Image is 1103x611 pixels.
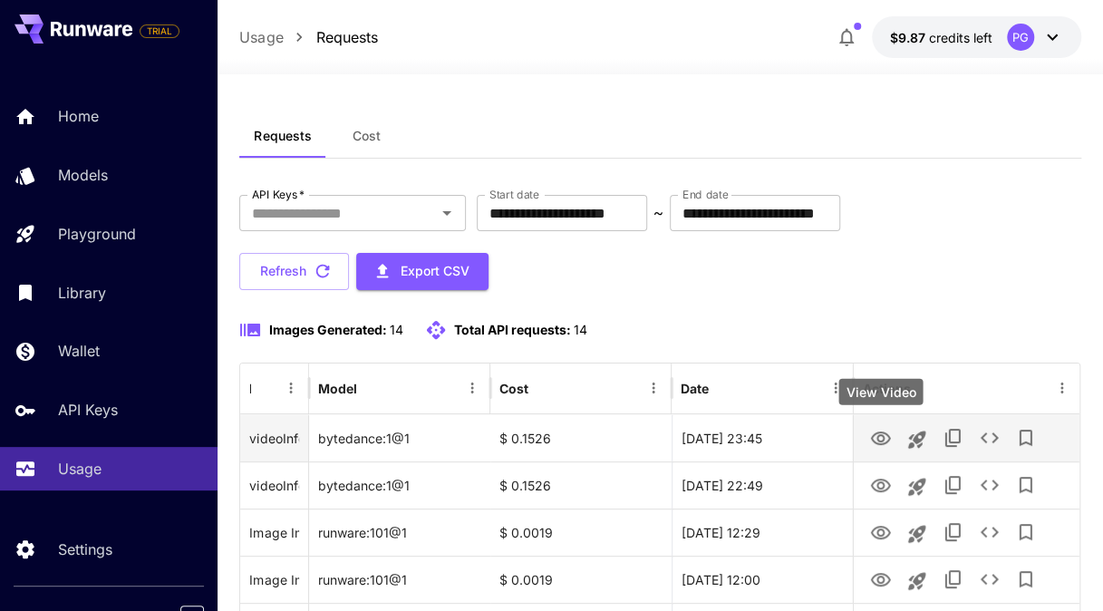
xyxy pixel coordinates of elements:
span: 14 [574,322,587,337]
nav: breadcrumb [239,26,377,48]
span: TRIAL [140,24,179,38]
span: Add your payment card to enable full platform functionality. [140,20,179,42]
button: Open [434,200,460,226]
button: Sort [253,375,278,401]
div: 01 Sep, 2025 23:45 [672,414,853,461]
button: Copy TaskUUID [935,420,972,456]
div: Date [681,381,709,396]
button: Add to library [1008,561,1044,597]
button: View Video [863,419,899,456]
a: Usage [239,26,283,48]
button: View Image [863,513,899,550]
p: API Keys [58,399,118,421]
button: View Image [863,560,899,597]
div: Cost [499,381,528,396]
div: View Video [838,379,923,405]
button: Export CSV [356,253,489,290]
button: $9.87389PG [872,16,1081,58]
div: PG [1007,24,1034,51]
div: Click to copy prompt [249,462,299,509]
div: Click to copy prompt [249,509,299,556]
button: Launch in playground [899,422,935,458]
button: Add to library [1008,514,1044,550]
p: Models [58,164,108,186]
div: runware:101@1 [309,556,490,603]
button: Menu [460,375,485,401]
div: runware:101@1 [309,509,490,556]
p: Wallet [58,340,100,362]
div: 30 Aug, 2025 12:29 [672,509,853,556]
div: bytedance:1@1 [309,414,490,461]
p: Settings [58,538,112,560]
button: Launch in playground [899,563,935,599]
span: Requests [254,128,311,144]
button: Copy TaskUUID [935,467,972,503]
div: bytedance:1@1 [309,461,490,509]
a: Requests [315,26,377,48]
div: $9.87389 [890,28,992,47]
span: Images Generated: [268,322,386,337]
span: Cost [353,128,381,144]
p: Home [58,105,99,127]
button: Sort [711,375,736,401]
div: Click to copy prompt [249,557,299,603]
span: $9.87 [890,30,929,45]
div: 30 Aug, 2025 12:00 [672,556,853,603]
div: Click to copy prompt [249,415,299,461]
div: 01 Sep, 2025 22:49 [672,461,853,509]
button: Refresh [239,253,349,290]
button: Launch in playground [899,516,935,552]
button: See details [972,467,1008,503]
div: $ 0.1526 [490,414,672,461]
span: 14 [390,322,403,337]
button: See details [972,420,1008,456]
p: Usage [58,458,102,480]
p: ~ [653,202,663,224]
label: Start date [489,187,539,202]
span: Total API requests: [454,322,571,337]
button: Add to library [1008,420,1044,456]
div: Request [249,381,251,396]
button: Add to library [1008,467,1044,503]
button: Sort [530,375,556,401]
button: Copy TaskUUID [935,514,972,550]
button: Sort [359,375,384,401]
button: Menu [1050,375,1075,401]
button: See details [972,561,1008,597]
button: Menu [823,375,848,401]
div: $ 0.0019 [490,509,672,556]
span: credits left [929,30,992,45]
div: $ 0.0019 [490,556,672,603]
button: Copy TaskUUID [935,561,972,597]
p: Library [58,282,106,304]
div: $ 0.1526 [490,461,672,509]
button: Menu [278,375,304,401]
div: Model [318,381,357,396]
label: API Keys [252,187,305,202]
button: Launch in playground [899,469,935,505]
p: Playground [58,223,136,245]
label: End date [682,187,728,202]
button: See details [972,514,1008,550]
button: View Video [863,466,899,503]
button: Menu [641,375,666,401]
